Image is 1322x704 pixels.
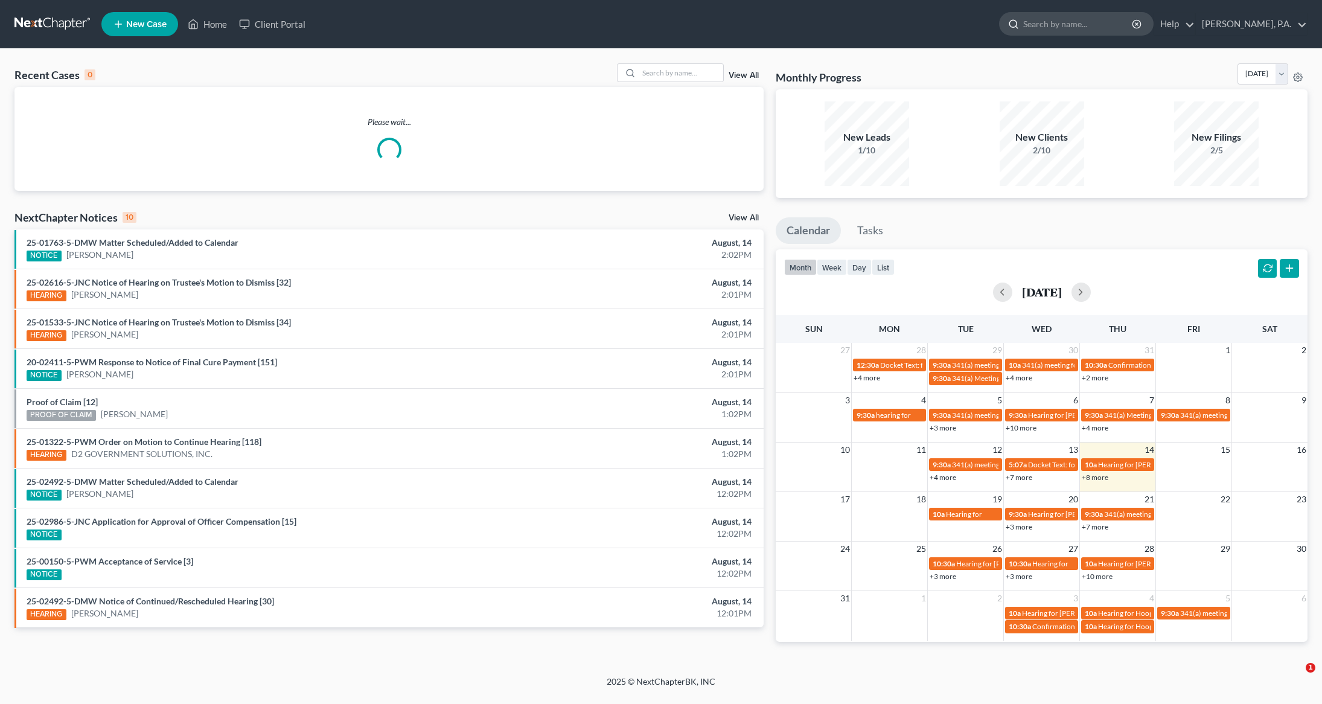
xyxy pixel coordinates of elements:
a: D2 GOVERNMENT SOLUTIONS, INC. [71,448,212,460]
span: 11 [915,443,927,457]
div: 12:02PM [518,488,752,500]
span: 22 [1219,492,1231,507]
span: 26 [991,542,1003,556]
div: NOTICE [27,251,62,261]
span: 14 [1143,443,1155,457]
a: +2 more [1082,373,1108,382]
div: 1/10 [825,144,909,156]
a: [PERSON_NAME] [66,488,133,500]
div: 1:02PM [518,448,752,460]
span: 3 [844,393,851,408]
iframe: Intercom live chat [1281,663,1310,692]
span: 10:30a [933,559,955,568]
span: 7 [1148,393,1155,408]
span: 18 [915,492,927,507]
div: 2:01PM [518,289,752,301]
span: Wed [1032,324,1052,334]
div: HEARING [27,450,66,461]
div: 2/5 [1174,144,1259,156]
span: 10:30a [1085,360,1107,370]
div: New Leads [825,130,909,144]
div: HEARING [27,609,66,620]
span: 341(a) meeting for [PERSON_NAME] Ms [952,411,1079,420]
span: Hearing for [1032,559,1068,568]
a: 25-01322-5-PWM Order on Motion to Continue Hearing [118] [27,437,261,447]
span: Hearing for [PERSON_NAME] & [PERSON_NAME] [1098,559,1256,568]
span: 341(a) meeting for [PERSON_NAME] [1180,411,1297,420]
span: 4 [920,393,927,408]
a: +4 more [930,473,956,482]
span: 28 [915,343,927,357]
span: 9:30a [1009,510,1027,519]
h3: Monthly Progress [776,70,861,85]
div: August, 14 [518,277,752,289]
a: +8 more [1082,473,1108,482]
a: Tasks [846,217,894,244]
a: [PERSON_NAME] [66,368,133,380]
a: Help [1154,13,1195,35]
a: [PERSON_NAME] [71,289,138,301]
span: 1 [1224,343,1231,357]
a: 25-01533-5-JNC Notice of Hearing on Trustee's Motion to Dismiss [34] [27,317,291,327]
a: [PERSON_NAME] [101,408,168,420]
span: 10a [1085,460,1097,469]
span: 27 [1067,542,1079,556]
a: +7 more [1006,473,1032,482]
div: NOTICE [27,370,62,381]
span: 13 [1067,443,1079,457]
div: NextChapter Notices [14,210,136,225]
span: 12 [991,443,1003,457]
a: +3 more [930,572,956,581]
a: Client Portal [233,13,311,35]
div: 2:02PM [518,249,752,261]
span: 9:30a [1161,411,1179,420]
span: 9:30a [933,360,951,370]
div: 2025 © NextChapterBK, INC [317,676,1005,697]
span: Thu [1109,324,1126,334]
div: August, 14 [518,316,752,328]
span: 5 [996,393,1003,408]
a: Calendar [776,217,841,244]
div: August, 14 [518,555,752,568]
span: 10a [933,510,945,519]
span: 21 [1143,492,1155,507]
a: 25-02492-5-DMW Matter Scheduled/Added to Calendar [27,476,238,487]
div: HEARING [27,330,66,341]
span: 10:30a [1009,559,1031,568]
span: 15 [1219,443,1231,457]
a: Proof of Claim [12] [27,397,98,407]
span: 9:30a [1085,411,1103,420]
span: Sat [1262,324,1277,334]
span: 9:30a [933,411,951,420]
a: [PERSON_NAME] [71,607,138,619]
span: 2 [996,591,1003,606]
input: Search by name... [1023,13,1134,35]
div: 2/10 [1000,144,1084,156]
span: 10a [1009,360,1021,370]
div: Recent Cases [14,68,95,82]
span: 3 [1072,591,1079,606]
a: [PERSON_NAME] [71,328,138,341]
span: 16 [1295,443,1308,457]
button: day [847,259,872,275]
span: Sun [805,324,823,334]
span: 9:30a [857,411,875,420]
span: 10:30a [1009,622,1031,631]
span: 25 [915,542,927,556]
span: 30 [1295,542,1308,556]
input: Search by name... [639,64,723,82]
div: 2:01PM [518,368,752,380]
span: 10a [1085,622,1097,631]
button: list [872,259,895,275]
span: 31 [839,591,851,606]
span: 10a [1009,609,1021,618]
span: Tue [958,324,974,334]
a: View All [729,71,759,80]
a: 25-00150-5-PWM Acceptance of Service [3] [27,556,193,566]
span: 17 [839,492,851,507]
span: Fri [1187,324,1200,334]
span: Hearing for [PERSON_NAME] [1098,460,1192,469]
div: August, 14 [518,516,752,528]
span: 31 [1143,343,1155,357]
div: August, 14 [518,436,752,448]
